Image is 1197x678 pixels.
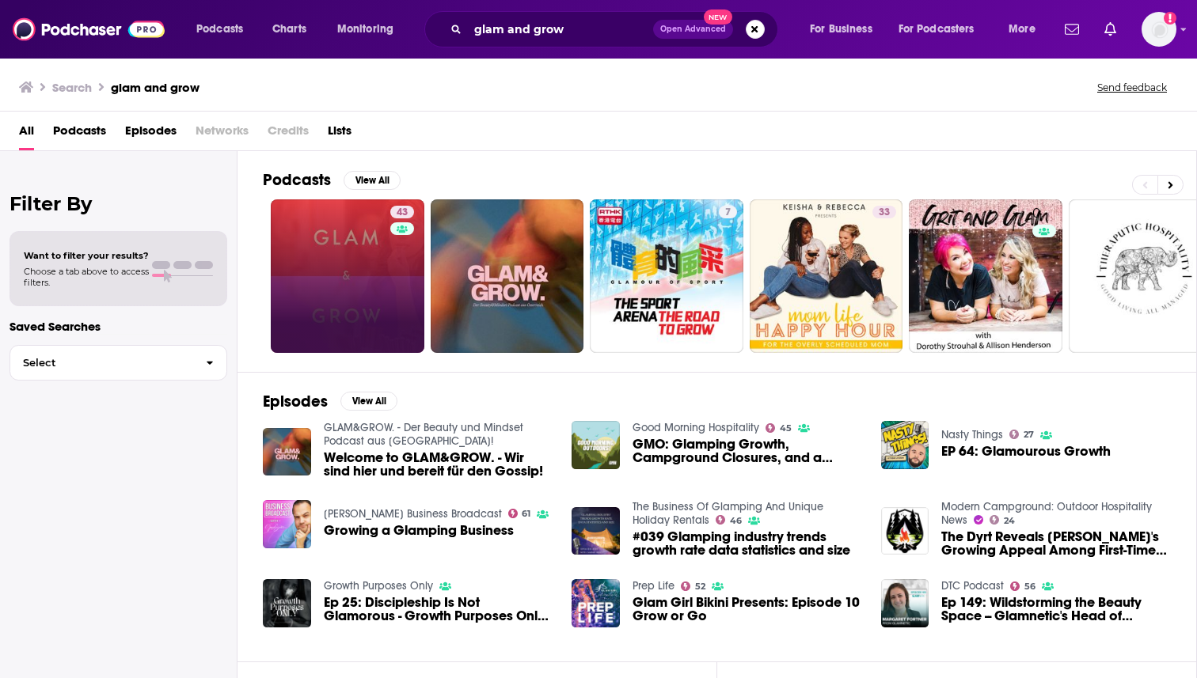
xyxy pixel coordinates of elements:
a: 46 [716,515,742,525]
a: All [19,118,34,150]
span: For Business [810,18,872,40]
span: Growing a Glamping Business [324,524,514,537]
span: 24 [1004,517,1015,525]
button: open menu [326,17,414,42]
a: Show notifications dropdown [1098,16,1123,43]
h2: Podcasts [263,170,331,190]
a: Good Morning Hospitality [633,421,759,434]
a: 33 [750,199,903,353]
img: EP 64: Glamourous Growth [881,421,929,469]
a: 61 [508,509,531,518]
a: 56 [1010,581,1035,591]
h3: Search [52,80,92,95]
a: The Dyrt Reveals Glamping's Growing Appeal Among First-Time Campers [941,530,1171,557]
img: User Profile [1142,12,1176,47]
a: The Business Of Glamping And Unique Holiday Rentals [633,500,823,527]
button: View All [340,392,397,411]
span: Want to filter your results? [24,250,149,261]
button: Show profile menu [1142,12,1176,47]
div: 0 [1032,206,1056,347]
span: 7 [725,205,731,221]
a: EpisodesView All [263,392,397,411]
a: 7 [590,199,743,353]
p: Saved Searches [9,319,227,334]
span: Monitoring [337,18,393,40]
button: Select [9,345,227,381]
svg: Add a profile image [1164,12,1176,25]
div: Search podcasts, credits, & more... [439,11,793,47]
img: GMO: Glamping Growth, Campground Closures, and a Public Lands Win [572,421,620,469]
a: Lists [328,118,351,150]
a: EP 64: Glamourous Growth [941,445,1111,458]
span: Glam Girl Bikini Presents: Episode 10 Grow or Go [633,596,862,623]
img: Welcome to GLAM&GROW. - Wir sind hier und bereit für den Gossip! [263,428,311,476]
a: 33 [872,206,896,218]
span: Open Advanced [660,25,726,33]
span: Podcasts [196,18,243,40]
a: PodcastsView All [263,170,401,190]
img: The Dyrt Reveals Glamping's Growing Appeal Among First-Time Campers [881,507,929,555]
span: 61 [522,510,530,517]
span: 45 [780,425,792,432]
a: Prep Life [633,579,674,593]
h3: glam and grow [111,80,199,95]
a: Ep 25: Discipleship Is Not Glamorous - Growth Purposes Only Podcast [324,596,553,623]
span: Choose a tab above to access filters. [24,266,149,288]
button: Open AdvancedNew [653,20,733,39]
a: GMO: Glamping Growth, Campground Closures, and a Public Lands Win [633,437,862,464]
a: 45 [766,423,792,433]
img: Growing a Glamping Business [263,500,311,548]
a: Welcome to GLAM&GROW. - Wir sind hier und bereit für den Gossip! [324,451,553,478]
span: 46 [730,517,742,525]
span: 52 [695,583,705,590]
span: 43 [397,205,408,221]
button: open menu [799,17,892,42]
button: open menu [185,17,264,42]
a: Modern Campground: Outdoor Hospitality News [941,500,1152,527]
a: Ep 25: Discipleship Is Not Glamorous - Growth Purposes Only Podcast [263,579,311,627]
a: #039 Glamping industry trends growth rate data statistics and size [633,530,862,557]
button: View All [344,171,401,190]
span: Ep 149: Wildstorming the Beauty Space -- Glamnetic's Head of Growth [PERSON_NAME] Returns! [941,596,1171,623]
a: 43 [271,199,424,353]
button: Send feedback [1092,81,1172,94]
a: 52 [681,581,705,591]
img: #039 Glamping industry trends growth rate data statistics and size [572,507,620,555]
span: Charts [272,18,306,40]
a: 0 [909,199,1062,353]
a: 7 [719,206,737,218]
span: For Podcasters [899,18,975,40]
a: Show notifications dropdown [1058,16,1085,43]
img: Glam Girl Bikini Presents: Episode 10 Grow or Go [572,579,620,627]
img: Podchaser - Follow, Share and Rate Podcasts [13,14,165,44]
img: Ep 149: Wildstorming the Beauty Space -- Glamnetic's Head of Growth Margaret Fortner Returns! [881,579,929,627]
a: 27 [1009,430,1034,439]
a: Episodes [125,118,177,150]
a: Growth Purposes Only [324,579,433,593]
a: DTC Podcast [941,579,1004,593]
a: James Sinclair's Business Broadcast [324,507,502,521]
a: GLAM&GROW. - Der Beauty und Mindset Podcast aus Österreich! [324,421,523,448]
span: Select [10,358,193,368]
span: 33 [879,205,890,221]
a: Nasty Things [941,428,1003,441]
span: 56 [1024,583,1035,590]
a: Podcasts [53,118,106,150]
span: New [704,9,732,25]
